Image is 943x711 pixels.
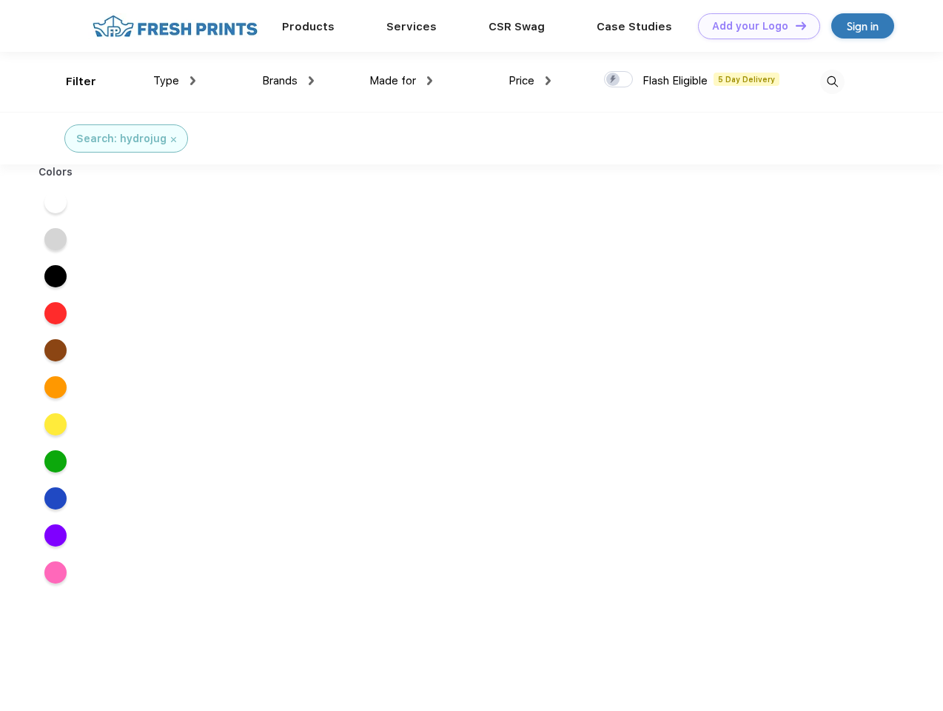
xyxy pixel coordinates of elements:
[153,74,179,87] span: Type
[76,131,167,147] div: Search: hydrojug
[282,20,335,33] a: Products
[171,137,176,142] img: filter_cancel.svg
[190,76,195,85] img: dropdown.png
[369,74,416,87] span: Made for
[27,164,84,180] div: Colors
[546,76,551,85] img: dropdown.png
[847,18,879,35] div: Sign in
[66,73,96,90] div: Filter
[714,73,779,86] span: 5 Day Delivery
[712,20,788,33] div: Add your Logo
[309,76,314,85] img: dropdown.png
[88,13,262,39] img: fo%20logo%202.webp
[820,70,845,94] img: desktop_search.svg
[642,74,708,87] span: Flash Eligible
[796,21,806,30] img: DT
[262,74,298,87] span: Brands
[509,74,534,87] span: Price
[831,13,894,39] a: Sign in
[427,76,432,85] img: dropdown.png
